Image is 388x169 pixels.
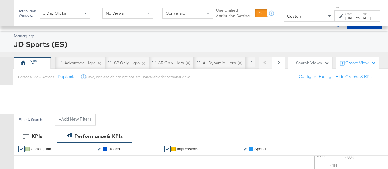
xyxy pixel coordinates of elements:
[296,60,329,66] div: Search Views
[177,147,198,151] span: Impressions
[18,146,25,152] a: ✔
[216,7,253,19] label: Use Unified Attribution Setting:
[18,9,36,17] div: Attribution Window:
[43,10,66,16] span: 1 Day Clicks
[21,21,43,26] a: Dashboard
[64,60,95,66] div: Advantage - Iqra
[255,60,280,66] div: Catalog Sales
[108,147,120,151] span: Reach
[355,16,361,20] strong: to
[164,146,171,152] a: ✔
[254,147,266,151] span: Spend
[294,71,336,82] button: Configure Pacing
[18,117,43,122] div: Filter & Search:
[108,61,111,64] div: Drag to reorder tab
[32,133,42,140] div: KPIs
[106,10,124,16] span: No Views
[158,60,184,66] div: SR only - Iqra
[336,74,373,80] button: Hide Graphs & KPIs
[345,60,376,66] div: Create View
[59,116,61,122] strong: +
[242,146,248,152] a: ✔
[31,147,52,151] span: Clicks (Link)
[152,61,156,64] div: Drag to reorder tab
[114,60,140,66] div: SP only - Iqra
[58,74,76,80] button: Duplicate
[345,12,355,16] label: Start:
[86,75,190,79] div: Save, edit and delete options are unavailable for personal view.
[14,39,380,49] div: JD Sports (ES)
[248,61,252,64] div: Drag to reorder tab
[14,33,380,39] div: Managing:
[361,16,371,21] div: [DATE]
[96,146,102,152] a: ✔
[75,133,123,140] div: Performance & KPIs
[345,16,355,21] div: [DATE]
[197,61,200,64] div: Drag to reorder tab
[18,75,55,79] div: Personal View Actions:
[55,114,96,125] button: +Add New Filters
[166,10,188,16] span: Conversion
[361,12,371,16] label: End:
[287,13,302,19] span: Custom
[203,60,236,66] div: All Dynamic - Iqra
[58,61,62,64] div: Drag to reorder tab
[13,21,21,26] span: /
[30,61,34,67] div: IY
[335,6,341,9] span: ↑
[6,21,13,26] span: Ads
